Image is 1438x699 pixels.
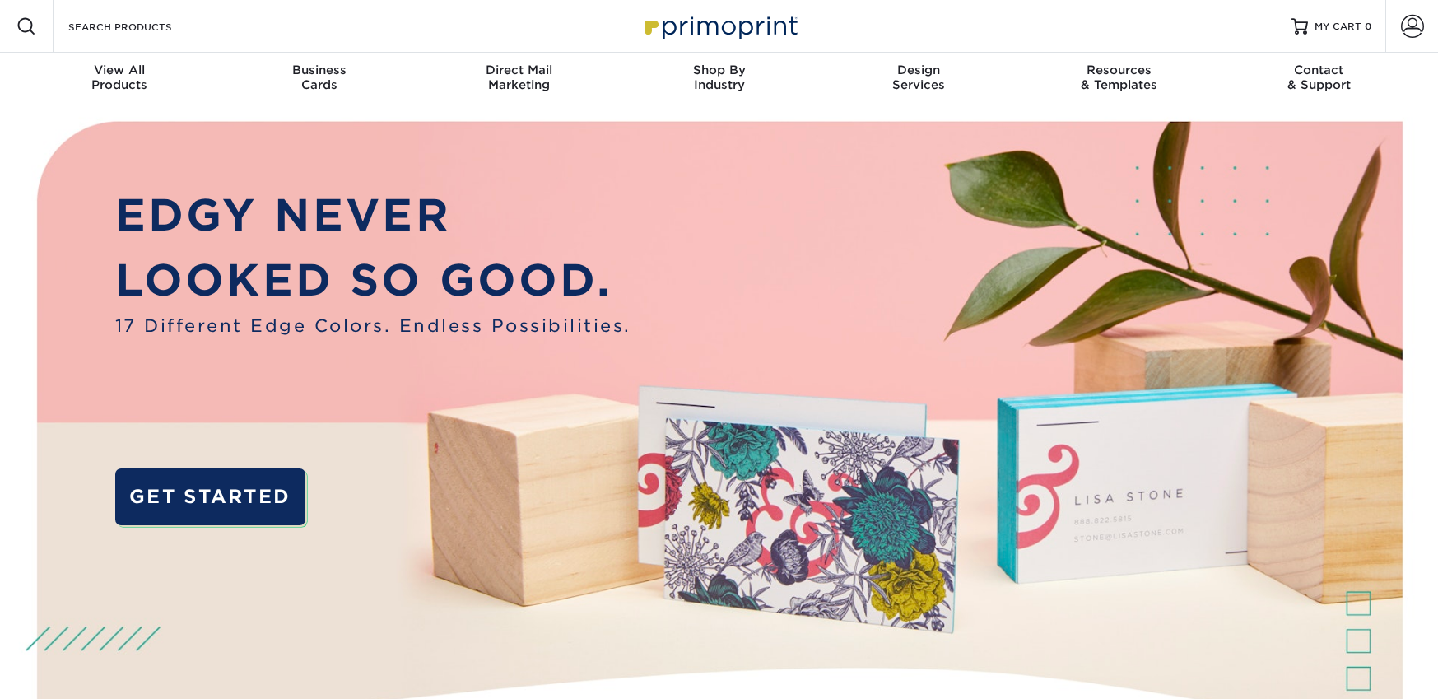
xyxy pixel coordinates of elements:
[1219,53,1419,105] a: Contact& Support
[1019,63,1219,92] div: & Templates
[1019,53,1219,105] a: Resources& Templates
[419,53,619,105] a: Direct MailMarketing
[115,313,631,338] span: 17 Different Edge Colors. Endless Possibilities.
[115,249,631,314] p: LOOKED SO GOOD.
[219,63,419,92] div: Cards
[219,63,419,77] span: Business
[819,53,1019,105] a: DesignServices
[1219,63,1419,77] span: Contact
[67,16,227,36] input: SEARCH PRODUCTS.....
[20,53,220,105] a: View AllProducts
[1219,63,1419,92] div: & Support
[819,63,1019,92] div: Services
[20,63,220,92] div: Products
[419,63,619,77] span: Direct Mail
[419,63,619,92] div: Marketing
[619,63,819,77] span: Shop By
[1315,20,1361,34] span: MY CART
[20,63,220,77] span: View All
[115,468,305,525] a: GET STARTED
[619,63,819,92] div: Industry
[1019,63,1219,77] span: Resources
[115,184,631,249] p: EDGY NEVER
[1365,21,1372,32] span: 0
[637,8,802,44] img: Primoprint
[219,53,419,105] a: BusinessCards
[619,53,819,105] a: Shop ByIndustry
[819,63,1019,77] span: Design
